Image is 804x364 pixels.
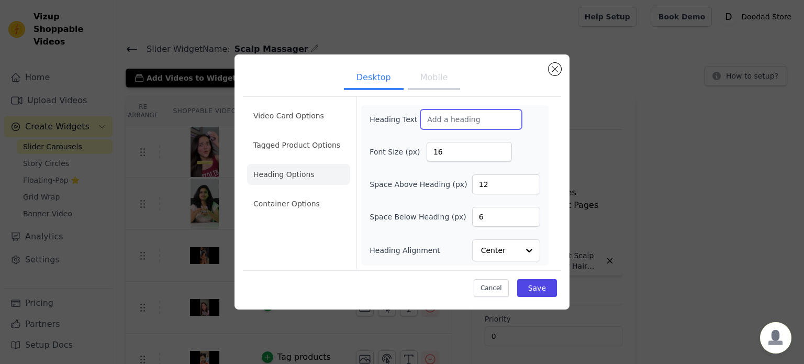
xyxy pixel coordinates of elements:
a: Open chat [760,322,791,354]
label: Heading Alignment [370,245,442,256]
label: Space Above Heading (px) [370,179,467,190]
li: Container Options [247,193,350,214]
button: Mobile [408,67,460,90]
label: Heading Text [370,114,420,125]
li: Tagged Product Options [247,135,350,156]
button: Desktop [344,67,404,90]
li: Video Card Options [247,105,350,126]
button: Save [517,279,557,297]
label: Space Below Heading (px) [370,212,466,222]
label: Font Size (px) [370,147,427,157]
li: Heading Options [247,164,350,185]
button: Cancel [474,279,509,297]
button: Close modal [549,63,561,75]
input: Add a heading [420,109,522,129]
